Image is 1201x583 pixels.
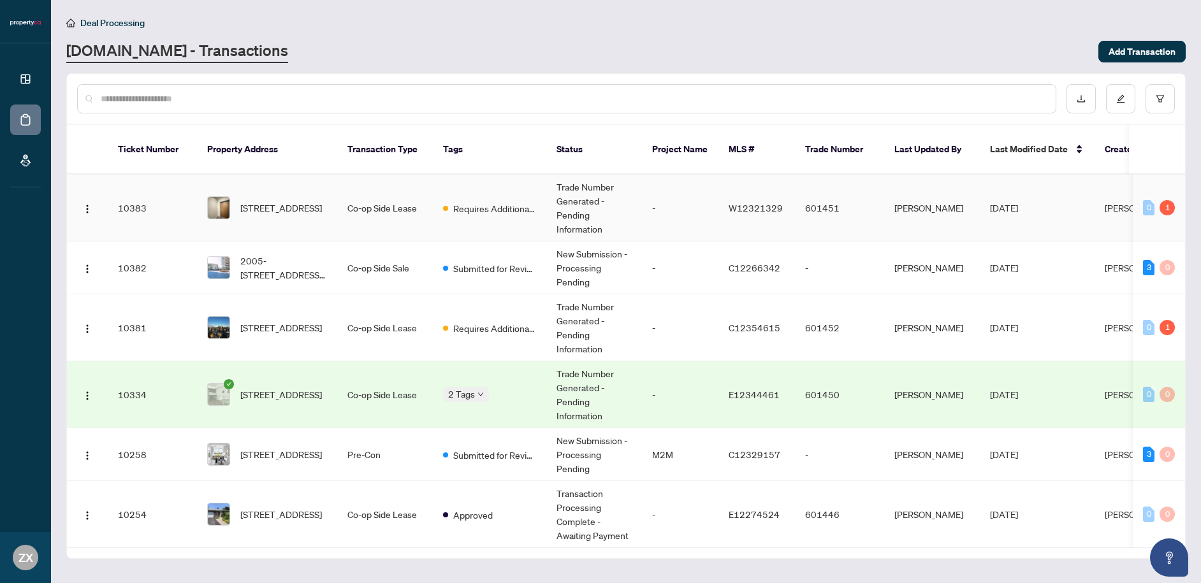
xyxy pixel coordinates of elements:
a: [DOMAIN_NAME] - Transactions [66,40,288,63]
span: Submitted for Review [453,448,536,462]
td: 601451 [795,175,884,241]
td: Co-op Side Lease [337,481,433,548]
span: [DATE] [990,449,1018,460]
td: Trade Number Generated - Pending Information [546,175,642,241]
span: W12321329 [729,202,783,213]
td: Pre-Con [337,428,433,481]
button: Logo [77,198,98,218]
td: New Submission - Processing Pending [546,241,642,294]
span: [STREET_ADDRESS] [240,447,322,461]
img: thumbnail-img [208,443,229,465]
div: 0 [1160,447,1175,462]
span: [STREET_ADDRESS] [240,320,322,335]
td: 10258 [108,428,197,481]
div: 0 [1160,507,1175,522]
button: Logo [77,317,98,338]
td: M2M [642,428,718,481]
td: - [795,428,884,481]
td: - [642,175,718,241]
span: [DATE] [990,389,1018,400]
img: Logo [82,204,92,214]
img: Logo [82,450,92,461]
td: - [642,361,718,428]
td: Co-op Side Sale [337,241,433,294]
img: thumbnail-img [208,384,229,405]
th: Property Address [197,125,337,175]
td: 10381 [108,294,197,361]
img: thumbnail-img [208,503,229,525]
td: 601452 [795,294,884,361]
img: Logo [82,391,92,401]
span: [STREET_ADDRESS] [240,387,322,401]
th: Transaction Type [337,125,433,175]
td: 10254 [108,481,197,548]
div: 0 [1143,507,1154,522]
span: [STREET_ADDRESS] [240,201,322,215]
td: 10383 [108,175,197,241]
span: Submitted for Review [453,261,536,275]
span: Requires Additional Docs [453,201,536,215]
span: [PERSON_NAME] [1105,262,1174,273]
td: 10382 [108,241,197,294]
td: Trade Number Generated - Pending Information [546,294,642,361]
div: 3 [1143,260,1154,275]
th: Tags [433,125,546,175]
span: [DATE] [990,202,1018,213]
span: [PERSON_NAME] [1105,508,1174,520]
span: E12344461 [729,389,780,400]
td: 10334 [108,361,197,428]
span: check-circle [224,379,234,389]
th: Trade Number [795,125,884,175]
td: - [642,241,718,294]
td: [PERSON_NAME] [884,241,980,294]
div: 3 [1143,447,1154,462]
button: Logo [77,257,98,278]
div: 1 [1160,320,1175,335]
td: [PERSON_NAME] [884,294,980,361]
span: Requires Additional Docs [453,321,536,335]
td: 601450 [795,361,884,428]
span: [STREET_ADDRESS] [240,507,322,521]
th: Last Modified Date [980,125,1095,175]
img: thumbnail-img [208,197,229,219]
button: download [1066,84,1096,113]
div: 0 [1160,387,1175,402]
span: [PERSON_NAME] [1105,389,1174,400]
span: home [66,18,75,27]
td: Transaction Processing Complete - Awaiting Payment [546,481,642,548]
button: Logo [77,504,98,524]
span: [DATE] [990,262,1018,273]
span: filter [1156,94,1165,103]
td: Co-op Side Lease [337,175,433,241]
div: 1 [1160,200,1175,215]
span: edit [1116,94,1125,103]
th: Project Name [642,125,718,175]
span: Last Modified Date [990,142,1068,156]
span: 2 Tags [448,387,475,401]
td: - [642,481,718,548]
td: - [642,294,718,361]
th: Created By [1095,125,1171,175]
td: - [795,241,884,294]
button: Logo [77,444,98,464]
td: Co-op Side Lease [337,294,433,361]
span: E12274524 [729,508,780,520]
th: Last Updated By [884,125,980,175]
button: filter [1146,84,1175,113]
td: 601446 [795,481,884,548]
td: Co-op Side Lease [337,361,433,428]
button: Open asap [1150,538,1188,577]
button: Logo [77,384,98,405]
td: Trade Number Generated - Pending Information [546,361,642,428]
span: download [1077,94,1086,103]
span: [DATE] [990,322,1018,333]
td: [PERSON_NAME] [884,481,980,548]
span: [PERSON_NAME] [1105,449,1174,460]
span: C12354615 [729,322,780,333]
td: [PERSON_NAME] [884,361,980,428]
div: 0 [1143,320,1154,335]
td: [PERSON_NAME] [884,175,980,241]
span: Deal Processing [80,17,145,29]
button: edit [1106,84,1135,113]
span: 2005-[STREET_ADDRESS][PERSON_NAME] [240,254,327,282]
